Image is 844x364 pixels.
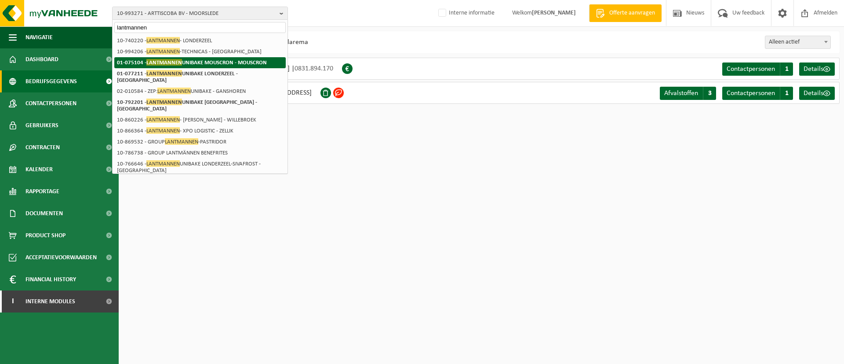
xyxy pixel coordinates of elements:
[25,70,77,92] span: Bedrijfsgegevens
[532,10,576,16] strong: [PERSON_NAME]
[727,66,775,73] span: Contactpersonen
[114,147,286,158] li: 10-786738 - GROUP LANTMÄNNEN BENEFRITES
[607,9,657,18] span: Offerte aanvragen
[295,65,333,72] span: 0831.894.170
[765,36,830,48] span: Alleen actief
[25,26,53,48] span: Navigatie
[25,268,76,290] span: Financial History
[146,160,180,167] span: LANTMANNEN
[25,180,59,202] span: Rapportage
[660,87,716,100] a: Afvalstoffen 3
[804,66,823,73] span: Details
[146,37,180,44] span: LANTMANNEN
[146,127,180,134] span: LANTMANNEN
[114,86,286,97] li: 02-010584 - ZEP: UNIBAKE - GANSHOREN
[117,70,238,83] strong: 01-077211 - UNIBAKE LONDERZEEL - [GEOGRAPHIC_DATA]
[780,63,793,76] span: 1
[25,136,60,158] span: Contracten
[146,116,180,123] span: LANTMANNEN
[112,7,288,20] button: 10-993271 - ARTTISCOBA BV - MOORSLEDE
[114,125,286,136] li: 10-866364 - - XPO LOGISTIC - ZELLIK
[664,90,698,97] span: Afvalstoffen
[114,136,286,147] li: 10-869532 - GROUP -PASTRIDOR
[9,290,17,313] span: I
[146,59,182,66] span: LANTMANNEN
[114,35,286,46] li: 10-740220 - - LONDERZEEL
[146,99,182,105] span: LANTMANNEN
[780,87,793,100] span: 1
[799,87,835,100] a: Details
[114,22,286,33] input: Zoeken naar gekoppelde vestigingen
[25,224,65,246] span: Product Shop
[25,92,76,114] span: Contactpersonen
[437,7,495,20] label: Interne informatie
[25,114,58,136] span: Gebruikers
[114,114,286,125] li: 10-860226 - - [PERSON_NAME] - WILLEBROEK
[117,7,276,20] span: 10-993271 - ARTTISCOBA BV - MOORSLEDE
[703,87,716,100] span: 3
[804,90,823,97] span: Details
[722,63,793,76] a: Contactpersonen 1
[269,36,308,49] li: Vlarema
[114,46,286,57] li: 10-994206 - -TECHNICAS - [GEOGRAPHIC_DATA]
[25,158,53,180] span: Kalender
[25,290,75,313] span: Interne modules
[165,138,198,145] span: LANTMANNEN
[117,59,267,66] strong: 01-075104 - UNIBAKE MOUSCRON - MOUSCRON
[25,48,58,70] span: Dashboard
[589,4,662,22] a: Offerte aanvragen
[146,70,182,77] span: LANTMANNEN
[722,87,793,100] a: Contactpersonen 1
[765,36,831,49] span: Alleen actief
[799,63,835,76] a: Details
[114,158,286,176] li: 10-766646 - UNIBAKE LONDERZEEL-SIVAFROST - [GEOGRAPHIC_DATA]
[727,90,775,97] span: Contactpersonen
[146,48,180,55] span: LANTMANNEN
[25,202,63,224] span: Documenten
[25,246,97,268] span: Acceptatievoorwaarden
[157,88,191,94] span: LANTMANNEN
